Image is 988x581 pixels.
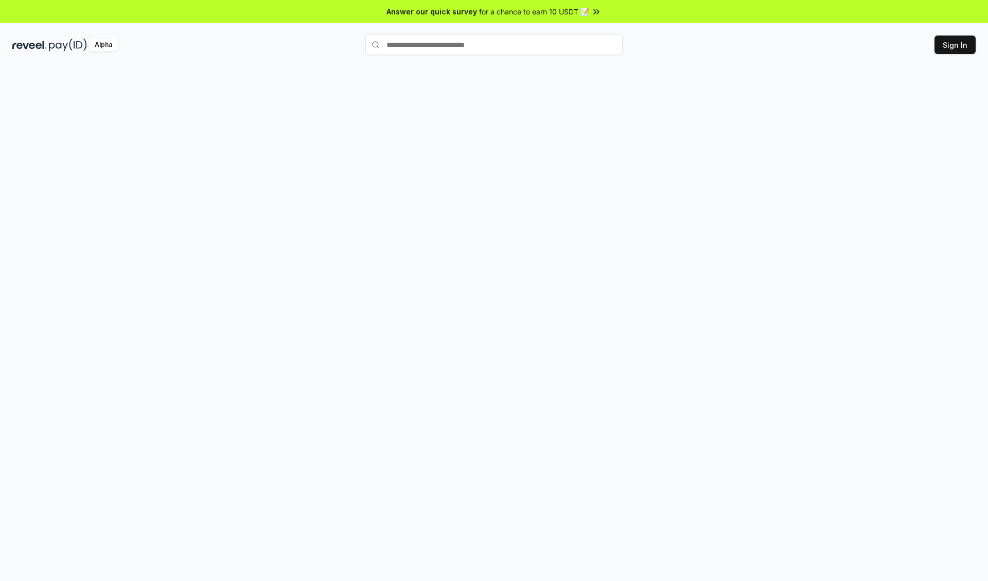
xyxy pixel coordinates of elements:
button: Sign In [934,36,976,54]
img: reveel_dark [12,39,47,51]
span: Answer our quick survey [386,6,477,17]
div: Alpha [89,39,118,51]
span: for a chance to earn 10 USDT 📝 [479,6,589,17]
img: pay_id [49,39,87,51]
